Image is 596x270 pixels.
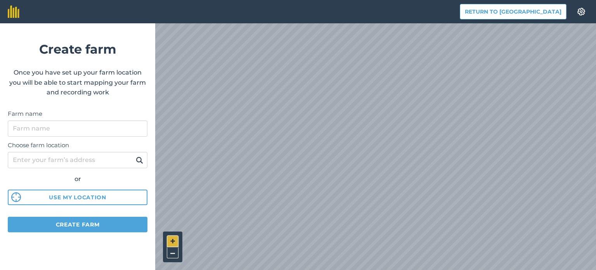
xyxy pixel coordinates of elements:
button: Return to [GEOGRAPHIC_DATA] [460,4,567,19]
label: Choose farm location [8,141,147,150]
p: Once you have set up your farm location you will be able to start mapping your farm and recording... [8,68,147,98]
button: Use my location [8,190,147,205]
div: or [8,174,147,184]
input: Farm name [8,120,147,137]
img: svg%3e [11,192,21,202]
img: svg+xml;base64,PHN2ZyB4bWxucz0iaHR0cDovL3d3dy53My5vcmcvMjAwMC9zdmciIHdpZHRoPSIxOSIgaGVpZ2h0PSIyNC... [136,155,143,165]
button: + [167,235,178,247]
img: fieldmargin Logo [8,5,19,18]
button: – [167,247,178,258]
img: A cog icon [577,8,586,16]
label: Farm name [8,109,147,118]
input: Enter your farm’s address [8,152,147,168]
button: Create farm [8,217,147,232]
h1: Create farm [8,39,147,59]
